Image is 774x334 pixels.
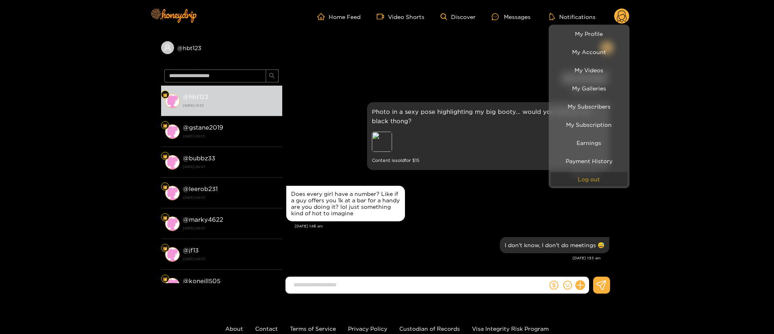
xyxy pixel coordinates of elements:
a: My Galleries [551,81,627,95]
button: Log out [551,172,627,186]
a: My Subscription [551,118,627,132]
a: Payment History [551,154,627,168]
a: My Account [551,45,627,59]
a: My Videos [551,63,627,77]
a: My Subscribers [551,99,627,113]
a: Earnings [551,136,627,150]
a: My Profile [551,27,627,41]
